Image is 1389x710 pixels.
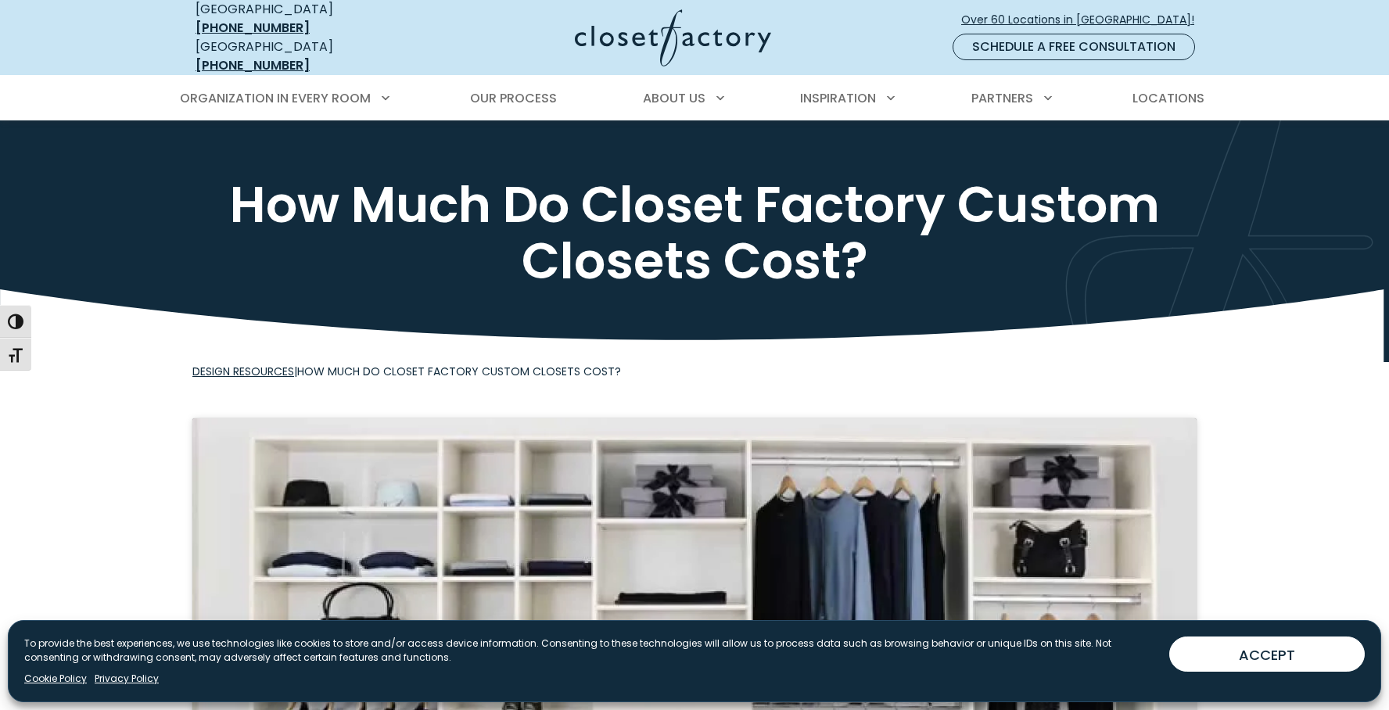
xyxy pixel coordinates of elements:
[24,672,87,686] a: Cookie Policy
[192,364,294,379] a: Design Resources
[297,364,621,379] span: How Much Do Closet Factory Custom Closets Cost?
[196,38,422,75] div: [GEOGRAPHIC_DATA]
[180,89,371,107] span: Organization in Every Room
[575,9,771,66] img: Closet Factory Logo
[192,364,621,379] span: |
[196,56,310,74] a: [PHONE_NUMBER]
[1132,89,1204,107] span: Locations
[1169,636,1365,672] button: ACCEPT
[95,672,159,686] a: Privacy Policy
[961,12,1207,28] span: Over 60 Locations in [GEOGRAPHIC_DATA]!
[470,89,557,107] span: Our Process
[800,89,876,107] span: Inspiration
[196,19,310,37] a: [PHONE_NUMBER]
[953,34,1195,60] a: Schedule a Free Consultation
[971,89,1033,107] span: Partners
[24,636,1157,665] p: To provide the best experiences, we use technologies like cookies to store and/or access device i...
[169,77,1220,120] nav: Primary Menu
[643,89,705,107] span: About Us
[960,6,1208,34] a: Over 60 Locations in [GEOGRAPHIC_DATA]!
[192,177,1197,289] h1: How Much Do Closet Factory Custom Closets Cost?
